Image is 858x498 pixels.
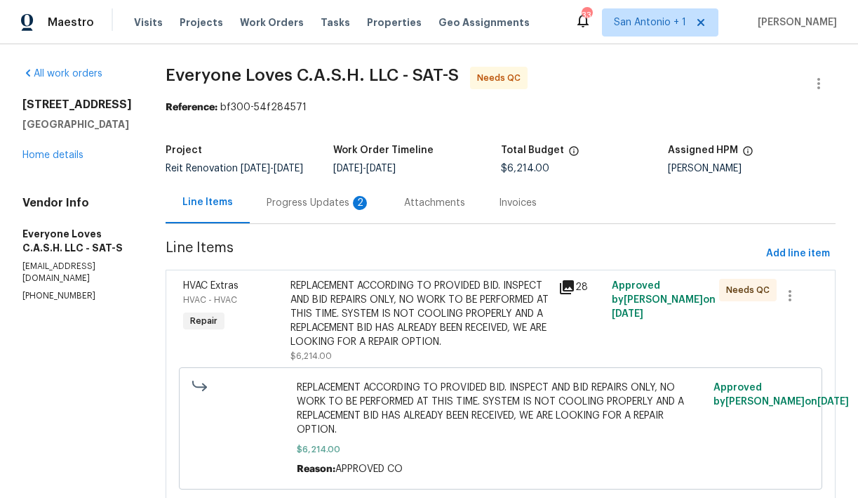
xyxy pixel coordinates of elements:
span: Projects [180,15,223,30]
b: Reference: [166,103,217,112]
span: $6,214.00 [290,352,332,360]
span: Visits [134,15,163,30]
span: $6,214.00 [501,164,549,173]
div: Attachments [404,196,465,210]
div: [PERSON_NAME] [668,164,836,173]
span: The hpm assigned to this work order. [742,145,753,164]
span: Geo Assignments [438,15,530,30]
span: Work Orders [240,15,304,30]
span: Line Items [166,241,760,267]
span: $6,214.00 [297,443,705,457]
h5: Everyone Loves C.A.S.H. LLC - SAT-S [22,227,132,255]
h5: Work Order Timeline [333,145,434,155]
p: [EMAIL_ADDRESS][DOMAIN_NAME] [22,261,132,284]
div: 28 [558,279,603,296]
span: Everyone Loves C.A.S.H. LLC - SAT-S [166,67,459,84]
span: [DATE] [612,309,643,319]
h5: [GEOGRAPHIC_DATA] [22,117,132,131]
a: All work orders [22,69,102,79]
div: bf300-54f284571 [166,100,836,114]
h5: Project [166,145,202,155]
span: [DATE] [817,397,849,407]
span: HVAC - HVAC [183,296,237,304]
span: [DATE] [274,164,303,173]
p: [PHONE_NUMBER] [22,290,132,302]
span: The total cost of line items that have been proposed by Opendoor. This sum includes line items th... [568,145,579,164]
div: Progress Updates [267,196,370,210]
div: 2 [353,196,367,210]
h5: Total Budget [501,145,564,155]
span: REPLACEMENT ACCORDING TO PROVIDED BID. INSPECT AND BID REPAIRS ONLY, NO WORK TO BE PERFORMED AT T... [297,381,705,437]
span: San Antonio + 1 [614,15,686,30]
span: Approved by [PERSON_NAME] on [713,383,849,407]
span: - [333,164,396,173]
span: Needs QC [726,283,775,297]
span: Properties [367,15,422,30]
h5: Assigned HPM [668,145,738,155]
span: [PERSON_NAME] [752,15,837,30]
h2: [STREET_ADDRESS] [22,98,132,112]
span: Needs QC [477,71,526,85]
div: 33 [582,8,591,22]
div: Invoices [499,196,537,210]
span: Add line item [766,245,830,263]
span: Reit Renovation [166,164,303,173]
span: Repair [185,314,223,328]
span: - [241,164,303,173]
div: REPLACEMENT ACCORDING TO PROVIDED BID. INSPECT AND BID REPAIRS ONLY, NO WORK TO BE PERFORMED AT T... [290,279,550,349]
span: [DATE] [333,164,363,173]
span: HVAC Extras [183,281,239,291]
span: [DATE] [366,164,396,173]
span: Approved by [PERSON_NAME] on [612,281,716,319]
span: Tasks [321,18,350,27]
div: Line Items [182,195,233,209]
a: Home details [22,150,83,160]
span: Maestro [48,15,94,30]
h4: Vendor Info [22,196,132,210]
span: APPROVED CO [335,464,403,474]
span: Reason: [297,464,335,474]
button: Add line item [760,241,836,267]
span: [DATE] [241,164,270,173]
